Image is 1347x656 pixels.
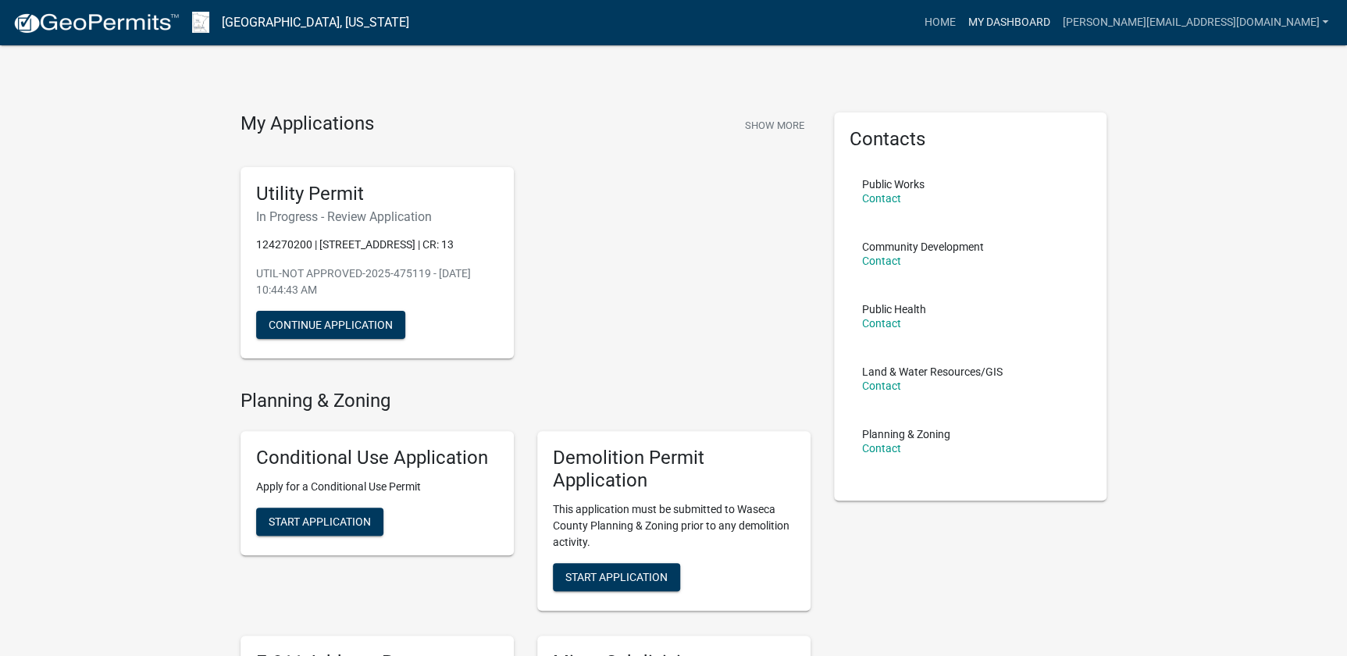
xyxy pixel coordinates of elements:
a: Contact [862,317,901,330]
h5: Utility Permit [256,183,498,205]
a: Home [918,8,961,37]
img: Waseca County, Minnesota [192,12,209,33]
p: Apply for a Conditional Use Permit [256,479,498,495]
a: Contact [862,255,901,267]
p: Community Development [862,241,984,252]
p: 124270200 | [STREET_ADDRESS] | CR: 13 [256,237,498,253]
h5: Demolition Permit Application [553,447,795,492]
a: [PERSON_NAME][EMAIL_ADDRESS][DOMAIN_NAME] [1056,8,1335,37]
p: UTIL-NOT APPROVED-2025-475119 - [DATE] 10:44:43 AM [256,266,498,298]
p: Planning & Zoning [862,429,950,440]
h5: Conditional Use Application [256,447,498,469]
a: Contact [862,192,901,205]
p: Public Health [862,304,926,315]
a: Contact [862,380,901,392]
p: Public Works [862,179,925,190]
span: Start Application [565,570,668,583]
p: Land & Water Resources/GIS [862,366,1003,377]
button: Continue Application [256,311,405,339]
button: Start Application [553,563,680,591]
span: Start Application [269,515,371,528]
a: [GEOGRAPHIC_DATA], [US_STATE] [222,9,409,36]
h4: My Applications [241,112,374,136]
button: Start Application [256,508,383,536]
button: Show More [739,112,811,138]
h5: Contacts [850,128,1092,151]
a: Contact [862,442,901,455]
p: This application must be submitted to Waseca County Planning & Zoning prior to any demolition act... [553,501,795,551]
a: My Dashboard [961,8,1056,37]
h4: Planning & Zoning [241,390,811,412]
h6: In Progress - Review Application [256,209,498,224]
